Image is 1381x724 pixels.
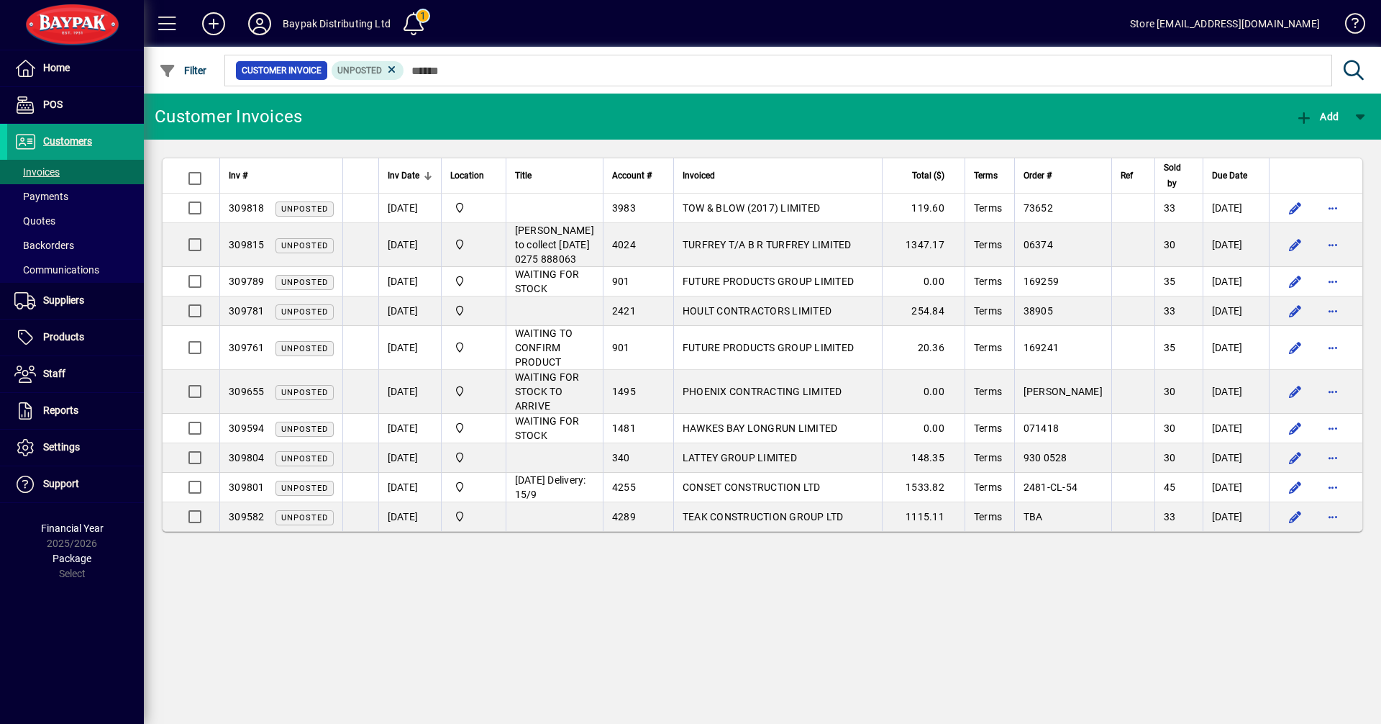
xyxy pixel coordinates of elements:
[388,168,432,184] div: Inv Date
[612,276,630,287] span: 901
[1321,446,1344,469] button: More options
[882,370,965,414] td: 0.00
[281,278,328,287] span: Unposted
[882,443,965,473] td: 148.35
[1164,481,1176,493] span: 45
[1321,196,1344,220] button: More options
[229,239,265,250] span: 309815
[1203,370,1269,414] td: [DATE]
[281,307,328,317] span: Unposted
[43,331,84,343] span: Products
[1164,452,1176,463] span: 30
[43,294,84,306] span: Suppliers
[974,481,1002,493] span: Terms
[378,267,441,297] td: [DATE]
[1024,452,1067,463] span: 930 0528
[882,267,965,297] td: 0.00
[1321,417,1344,440] button: More options
[281,484,328,493] span: Unposted
[974,239,1002,250] span: Terms
[229,276,265,287] span: 309789
[683,276,854,287] span: FUTURE PRODUCTS GROUP LIMITED
[229,386,265,397] span: 309655
[450,450,497,466] span: Baypak - Onekawa
[1284,196,1307,220] button: Edit
[450,420,497,436] span: Baypak - Onekawa
[229,481,265,493] span: 309801
[612,305,636,317] span: 2421
[974,422,1002,434] span: Terms
[1292,104,1342,130] button: Add
[882,502,965,531] td: 1115.11
[683,168,873,184] div: Invoiced
[683,422,838,434] span: HAWKES BAY LONGRUN LIMITED
[1284,270,1307,293] button: Edit
[450,237,497,253] span: Baypak - Onekawa
[14,191,68,202] span: Payments
[43,441,80,453] span: Settings
[1024,168,1052,184] span: Order #
[450,479,497,495] span: Baypak - Onekawa
[43,62,70,73] span: Home
[450,384,497,399] span: Baypak - Onekawa
[515,268,580,294] span: WAITING FOR STOCK
[612,168,665,184] div: Account #
[515,168,532,184] span: Title
[1284,233,1307,256] button: Edit
[1024,386,1103,397] span: [PERSON_NAME]
[1164,160,1194,191] div: Sold by
[450,303,497,319] span: Baypak - Onekawa
[378,297,441,326] td: [DATE]
[1024,422,1059,434] span: 071418
[1164,342,1176,353] span: 35
[1203,223,1269,267] td: [DATE]
[515,327,573,368] span: WAITING TO CONFIRM PRODUCT
[882,194,965,223] td: 119.60
[7,466,144,502] a: Support
[450,340,497,356] span: Baypak - Onekawa
[683,305,831,317] span: HOULT CONTRACTORS LIMITED
[14,264,99,276] span: Communications
[7,50,144,86] a: Home
[1212,168,1247,184] span: Due Date
[229,305,265,317] span: 309781
[14,166,60,178] span: Invoices
[281,241,328,250] span: Unposted
[612,422,636,434] span: 1481
[43,404,78,416] span: Reports
[683,168,715,184] span: Invoiced
[1321,380,1344,403] button: More options
[974,452,1002,463] span: Terms
[281,454,328,463] span: Unposted
[683,342,854,353] span: FUTURE PRODUCTS GROUP LIMITED
[1164,422,1176,434] span: 30
[388,168,419,184] span: Inv Date
[515,415,580,441] span: WAITING FOR STOCK
[378,502,441,531] td: [DATE]
[891,168,957,184] div: Total ($)
[1024,239,1053,250] span: 06374
[515,225,594,265] span: [PERSON_NAME] to collect [DATE] 0275 888063
[14,240,74,251] span: Backorders
[882,223,965,267] td: 1347.17
[7,160,144,184] a: Invoices
[450,509,497,525] span: Baypak - Onekawa
[1284,446,1307,469] button: Edit
[281,344,328,353] span: Unposted
[974,202,1002,214] span: Terms
[612,511,636,522] span: 4289
[378,473,441,502] td: [DATE]
[43,99,63,110] span: POS
[1203,326,1269,370] td: [DATE]
[1164,202,1176,214] span: 33
[1121,168,1146,184] div: Ref
[683,239,852,250] span: TURFREY T/A B R TURFREY LIMITED
[1024,481,1078,493] span: 2481-CL-54
[1212,168,1260,184] div: Due Date
[43,478,79,489] span: Support
[378,326,441,370] td: [DATE]
[43,135,92,147] span: Customers
[1321,505,1344,528] button: More options
[1164,386,1176,397] span: 30
[1164,160,1181,191] span: Sold by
